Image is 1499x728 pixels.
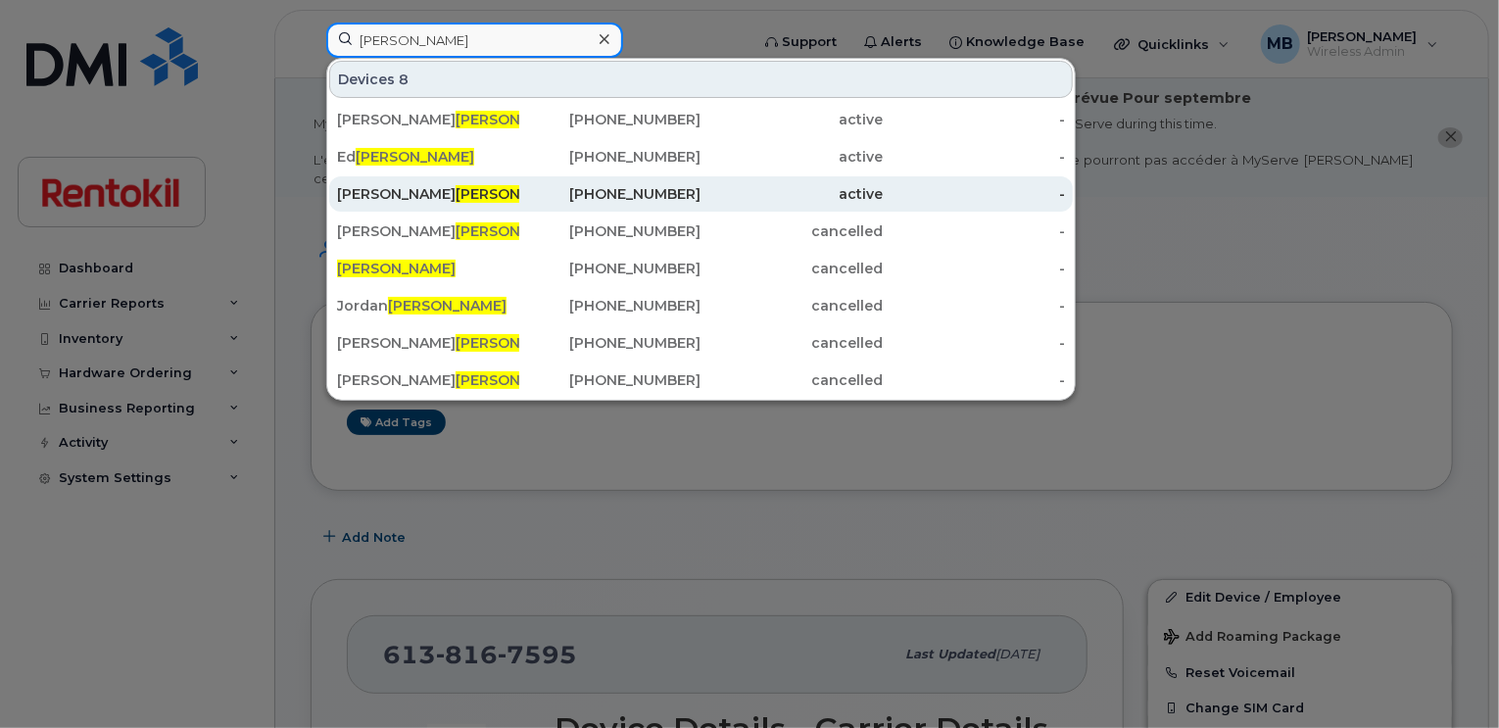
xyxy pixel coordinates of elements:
[883,296,1065,315] div: -
[329,288,1073,323] a: Jordan[PERSON_NAME][PHONE_NUMBER]cancelled-
[883,110,1065,129] div: -
[329,214,1073,249] a: [PERSON_NAME][PERSON_NAME][PHONE_NUMBER]cancelled-
[519,296,701,315] div: [PHONE_NUMBER]
[883,221,1065,241] div: -
[337,260,456,277] span: [PERSON_NAME]
[456,334,574,352] span: [PERSON_NAME]
[519,259,701,278] div: [PHONE_NUMBER]
[519,184,701,204] div: [PHONE_NUMBER]
[883,370,1065,390] div: -
[519,110,701,129] div: [PHONE_NUMBER]
[329,61,1073,98] div: Devices
[337,296,519,315] div: Jordan
[883,147,1065,167] div: -
[519,221,701,241] div: [PHONE_NUMBER]
[329,102,1073,137] a: [PERSON_NAME][PERSON_NAME][PHONE_NUMBER]active-
[701,221,884,241] div: cancelled
[329,251,1073,286] a: [PERSON_NAME][PHONE_NUMBER]cancelled-
[329,139,1073,174] a: Ed[PERSON_NAME][PHONE_NUMBER]active-
[329,176,1073,212] a: [PERSON_NAME][PERSON_NAME][PHONE_NUMBER]active-
[701,296,884,315] div: cancelled
[329,325,1073,361] a: [PERSON_NAME][PERSON_NAME][PHONE_NUMBER]cancelled-
[337,221,519,241] div: [PERSON_NAME]
[883,184,1065,204] div: -
[399,70,409,89] span: 8
[388,297,507,315] span: [PERSON_NAME]
[701,184,884,204] div: active
[701,333,884,353] div: cancelled
[456,185,574,203] span: [PERSON_NAME]
[337,370,519,390] div: [PERSON_NAME]
[337,110,519,129] div: [PERSON_NAME]
[883,259,1065,278] div: -
[337,333,519,353] div: [PERSON_NAME]
[701,147,884,167] div: active
[519,333,701,353] div: [PHONE_NUMBER]
[701,110,884,129] div: active
[883,333,1065,353] div: -
[456,371,574,389] span: [PERSON_NAME]
[519,147,701,167] div: [PHONE_NUMBER]
[456,111,574,128] span: [PERSON_NAME]
[519,370,701,390] div: [PHONE_NUMBER]
[337,147,519,167] div: Ed
[701,259,884,278] div: cancelled
[356,148,474,166] span: [PERSON_NAME]
[456,222,574,240] span: [PERSON_NAME]
[701,370,884,390] div: cancelled
[337,184,519,204] div: [PERSON_NAME]
[329,363,1073,398] a: [PERSON_NAME][PERSON_NAME][PHONE_NUMBER]cancelled-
